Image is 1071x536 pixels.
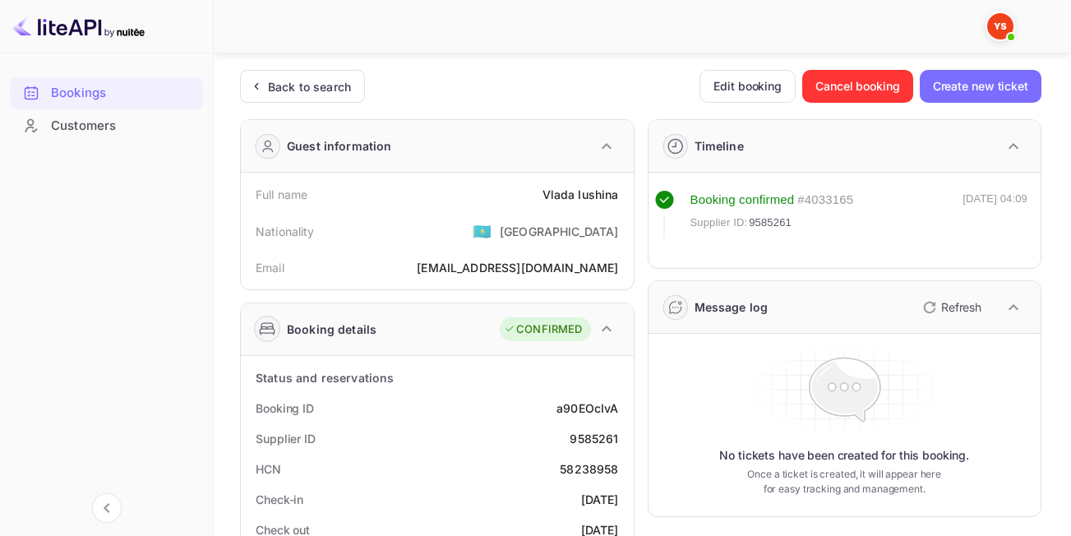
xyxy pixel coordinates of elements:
div: CONFIRMED [504,321,582,338]
div: HCN [256,460,281,478]
div: a90EOcIvA [556,400,618,417]
button: Create new ticket [920,70,1041,103]
div: Message log [695,298,769,316]
div: Customers [10,110,203,142]
div: Email [256,259,284,276]
div: 9585261 [570,430,618,447]
p: No tickets have been created for this booking. [719,447,969,464]
div: Booking ID [256,400,314,417]
button: Refresh [913,294,988,321]
div: Timeline [695,137,744,155]
span: United States [473,216,492,246]
div: [DATE] [581,491,619,508]
div: Supplier ID [256,430,316,447]
div: [EMAIL_ADDRESS][DOMAIN_NAME] [417,259,618,276]
img: LiteAPI logo [13,13,145,39]
div: Booking details [287,321,376,338]
img: Yandex Support [987,13,1013,39]
button: Cancel booking [802,70,913,103]
p: Once a ticket is created, it will appear here for easy tracking and management. [740,467,949,497]
div: Vlada Iushina [542,186,619,203]
div: Full name [256,186,307,203]
div: 58238958 [560,460,618,478]
div: [GEOGRAPHIC_DATA] [500,223,619,240]
div: Check-in [256,491,303,508]
a: Bookings [10,77,203,108]
p: Refresh [941,298,981,316]
div: Nationality [256,223,315,240]
div: Bookings [10,77,203,109]
span: 9585261 [749,215,792,231]
div: # 4033165 [797,191,853,210]
div: Bookings [51,84,195,103]
a: Customers [10,110,203,141]
div: [DATE] 04:09 [963,191,1027,238]
div: Customers [51,117,195,136]
div: Back to search [268,78,351,95]
button: Collapse navigation [92,493,122,523]
div: Booking confirmed [690,191,795,210]
div: Guest information [287,137,392,155]
span: Supplier ID: [690,215,748,231]
button: Edit booking [699,70,796,103]
div: Status and reservations [256,369,394,386]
